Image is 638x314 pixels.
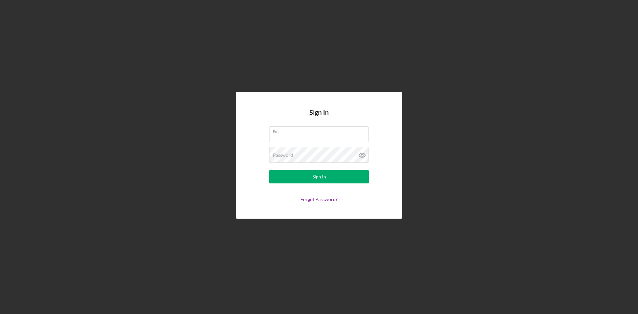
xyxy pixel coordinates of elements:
a: Forgot Password? [300,196,338,202]
div: Sign In [312,170,326,183]
h4: Sign In [309,109,329,126]
button: Sign In [269,170,369,183]
label: Email [273,127,369,134]
label: Password [273,153,293,158]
